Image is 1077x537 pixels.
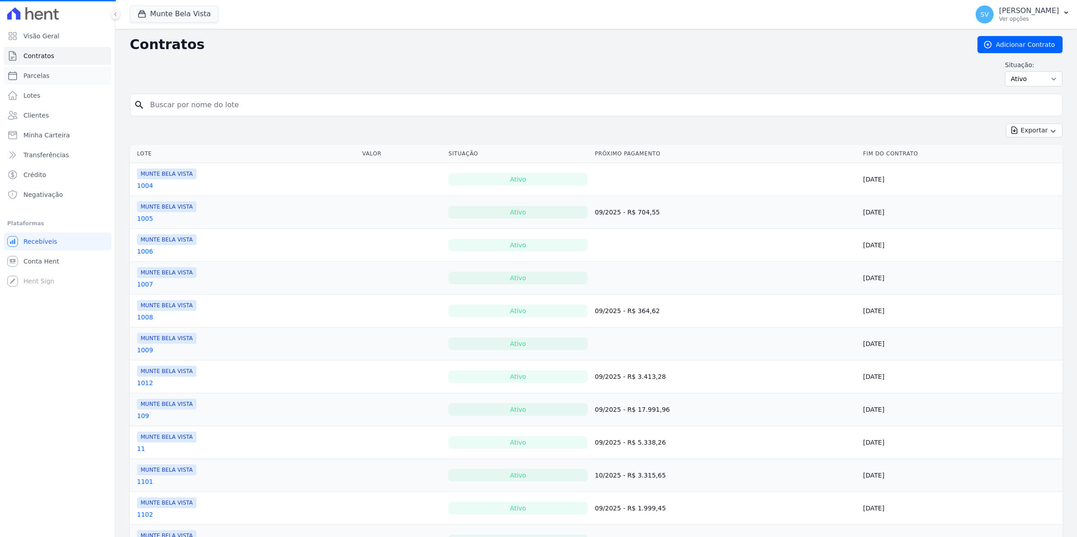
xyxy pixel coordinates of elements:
span: MUNTE BELA VISTA [137,464,196,475]
a: 09/2025 - R$ 364,62 [595,307,660,314]
a: Transferências [4,146,111,164]
span: MUNTE BELA VISTA [137,399,196,410]
a: Crédito [4,166,111,184]
span: Clientes [23,111,49,120]
span: MUNTE BELA VISTA [137,497,196,508]
th: Próximo Pagamento [591,145,859,163]
a: Minha Carteira [4,126,111,144]
td: [DATE] [859,426,1063,459]
a: 1007 [137,280,153,289]
span: MUNTE BELA VISTA [137,432,196,442]
a: 09/2025 - R$ 17.991,96 [595,406,670,413]
span: SV [981,11,989,18]
th: Lote [130,145,359,163]
a: 09/2025 - R$ 1.999,45 [595,505,666,512]
th: Fim do Contrato [859,145,1063,163]
span: Negativação [23,190,63,199]
button: SV [PERSON_NAME] Ver opções [968,2,1077,27]
i: search [134,100,145,110]
h2: Contratos [130,36,963,53]
th: Valor [359,145,445,163]
a: 11 [137,444,145,453]
td: [DATE] [859,229,1063,262]
label: Situação: [1005,60,1063,69]
div: Ativo [448,403,588,416]
span: Visão Geral [23,32,59,41]
span: MUNTE BELA VISTA [137,168,196,179]
div: Ativo [448,239,588,251]
a: Visão Geral [4,27,111,45]
a: Recebíveis [4,232,111,250]
a: 1006 [137,247,153,256]
a: 1012 [137,378,153,387]
a: 1101 [137,477,153,486]
span: MUNTE BELA VISTA [137,366,196,377]
th: Situação [445,145,591,163]
td: [DATE] [859,196,1063,229]
div: Ativo [448,502,588,514]
a: 1008 [137,313,153,322]
span: Contratos [23,51,54,60]
div: Ativo [448,305,588,317]
a: Parcelas [4,67,111,85]
span: Parcelas [23,71,50,80]
a: 10/2025 - R$ 3.315,65 [595,472,666,479]
button: Exportar [1006,123,1063,137]
div: Ativo [448,469,588,482]
td: [DATE] [859,328,1063,360]
p: Ver opções [999,15,1059,23]
td: [DATE] [859,295,1063,328]
td: [DATE] [859,393,1063,426]
div: Ativo [448,436,588,449]
a: Conta Hent [4,252,111,270]
a: 09/2025 - R$ 3.413,28 [595,373,666,380]
a: 109 [137,411,149,420]
div: Ativo [448,206,588,218]
span: Conta Hent [23,257,59,266]
span: MUNTE BELA VISTA [137,333,196,344]
a: Adicionar Contrato [977,36,1063,53]
td: [DATE] [859,492,1063,525]
span: MUNTE BELA VISTA [137,267,196,278]
div: Ativo [448,272,588,284]
a: Clientes [4,106,111,124]
a: 1102 [137,510,153,519]
a: 1004 [137,181,153,190]
input: Buscar por nome do lote [145,96,1059,114]
a: Contratos [4,47,111,65]
span: Crédito [23,170,46,179]
div: Ativo [448,337,588,350]
p: [PERSON_NAME] [999,6,1059,15]
a: 09/2025 - R$ 704,55 [595,209,660,216]
a: Negativação [4,186,111,204]
td: [DATE] [859,262,1063,295]
td: [DATE] [859,163,1063,196]
a: Lotes [4,86,111,105]
span: MUNTE BELA VISTA [137,300,196,311]
span: MUNTE BELA VISTA [137,201,196,212]
a: 09/2025 - R$ 5.338,26 [595,439,666,446]
div: Ativo [448,370,588,383]
td: [DATE] [859,459,1063,492]
button: Munte Bela Vista [130,5,219,23]
span: Recebíveis [23,237,57,246]
div: Ativo [448,173,588,186]
div: Plataformas [7,218,108,229]
span: Lotes [23,91,41,100]
span: MUNTE BELA VISTA [137,234,196,245]
span: Transferências [23,150,69,159]
span: Minha Carteira [23,131,70,140]
a: 1009 [137,346,153,355]
a: 1005 [137,214,153,223]
td: [DATE] [859,360,1063,393]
